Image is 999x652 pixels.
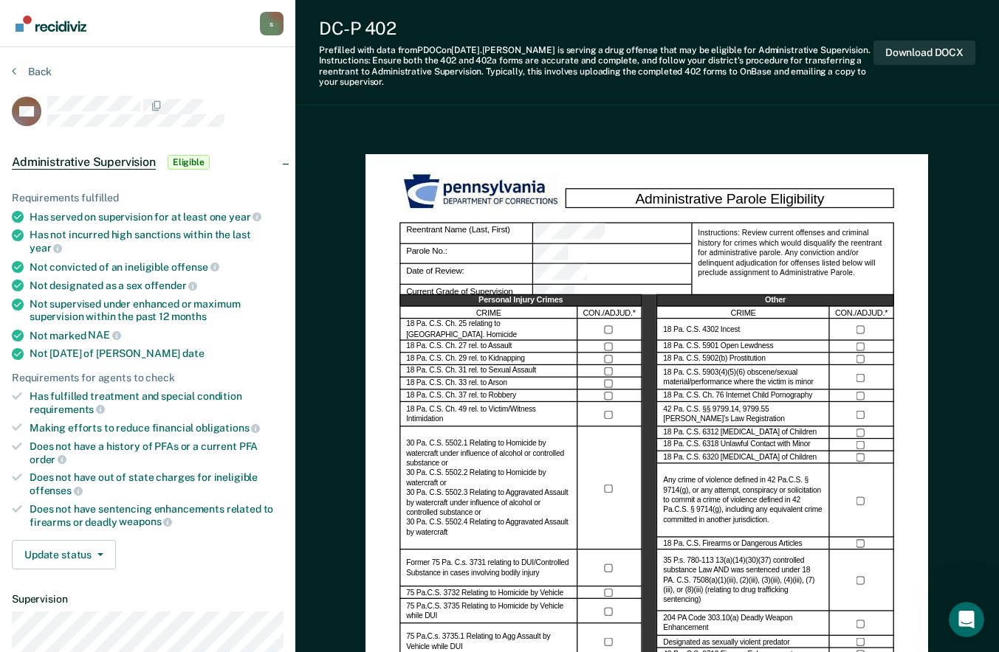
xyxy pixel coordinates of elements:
div: Reentrant Name (Last, First) [533,223,691,244]
div: Parole No.: [399,244,533,265]
div: DC-P 402 [319,18,873,39]
span: Administrative Supervision [12,155,156,170]
label: Designated as sexually violent predator [664,637,790,647]
label: 18 Pa. C.S. Firearms or Dangerous Articles [664,539,803,549]
div: Not designated as a sex [30,279,284,292]
div: Not supervised under enhanced or maximum supervision within the past 12 [30,298,284,323]
img: PDOC Logo [399,171,565,213]
div: Has not incurred high sanctions within the last [30,229,284,254]
div: Does not have out of state charges for ineligible [30,471,284,496]
div: Personal Injury Crimes [399,295,642,308]
label: 35 P.s. 780-113 13(a)(14)(30)(37) controlled substance Law AND was sentenced under 18 PA. C.S. 75... [664,556,823,606]
button: Profile dropdown button [260,12,284,35]
label: 18 Pa. C.S. 5901 Open Lewdness [664,342,774,352]
span: offenses [30,485,83,496]
div: Has fulfilled treatment and special condition [30,390,284,415]
div: Administrative Parole Eligibility [566,188,894,209]
div: Instructions: Review current offenses and criminal history for crimes which would disqualify the ... [692,223,895,305]
label: 18 Pa. C.S. 4302 Incest [664,325,741,335]
div: Requirements fulfilled [12,192,284,204]
label: 18 Pa. C.S. Ch. 31 rel. to Sexual Assault [406,367,536,376]
span: NAE [88,329,120,341]
label: 18 Pa. C.S. 5903(4)(5)(6) obscene/sexual material/performance where the victim is minor [664,368,823,388]
span: year [229,211,261,223]
label: 18 Pa. C.S. Ch. 37 rel. to Robbery [406,392,516,401]
div: Making efforts to reduce financial [30,421,284,434]
div: CRIME [399,307,577,319]
label: 18 Pa. C.S. 6312 [MEDICAL_DATA] of Children [664,429,817,438]
span: year [30,242,62,254]
label: 30 Pa. C.S. 5502.1 Relating to Homicide by watercraft under influence of alcohol or controlled su... [406,440,571,538]
button: Update status [12,540,116,569]
div: Current Grade of Supervision [533,285,691,305]
label: 18 Pa. C.S. 5902(b) Prostitution [664,355,766,364]
dt: Supervision [12,593,284,606]
button: Download DOCX [873,41,975,65]
span: requirements [30,403,105,415]
label: 204 PA Code 303.10(a) Deadly Weapon Enhancement [664,614,823,634]
span: date [182,347,204,359]
label: 18 Pa. C.S. Ch. 27 rel. to Assault [406,342,512,352]
div: CON./ADJUD.* [578,307,642,319]
span: obligations [196,422,260,434]
label: 75 Pa.C.S. 3735 Relating to Homicide by Vehicle while DUI [406,602,571,622]
div: Other [657,295,894,308]
label: 18 Pa. C.S. Ch. 33 rel. to Arson [406,379,507,389]
label: 18 Pa. C.S. Ch. 76 Internet Child Pornography [664,392,813,401]
span: weapons [119,516,172,527]
label: 18 Pa. C.S. Ch. 25 relating to [GEOGRAPHIC_DATA]. Homicide [406,320,571,340]
div: Not marked [30,329,284,342]
span: Eligible [168,155,210,170]
label: 18 Pa. C.S. 6320 [MEDICAL_DATA] of Children [664,453,817,462]
div: Does not have a history of PFAs or a current PFA order [30,440,284,465]
div: Not convicted of an ineligible [30,260,284,274]
label: Former 75 Pa. C.s. 3731 relating to DUI/Controlled Substance in cases involving bodily injury [406,559,571,579]
label: 42 Pa. C.S. §§ 9799.14, 9799.55 [PERSON_NAME]’s Law Registration [664,405,823,425]
div: Not [DATE] of [PERSON_NAME] [30,347,284,360]
span: offense [171,261,219,273]
span: months [171,311,207,322]
button: Back [12,65,52,78]
div: Reentrant Name (Last, First) [399,223,533,244]
div: CON./ADJUD.* [830,307,894,319]
label: 18 Pa. C.S. 6318 Unlawful Contact with Minor [664,440,811,450]
label: Any crime of violence defined in 42 Pa.C.S. § 9714(g), or any attempt, conspiracy or solicitation... [664,476,823,526]
div: Prefilled with data from PDOC on [DATE] . [PERSON_NAME] is serving a drug offense that may be eli... [319,45,873,88]
iframe: Intercom live chat [949,602,984,637]
label: 18 Pa. C.S. Ch. 49 rel. to Victim/Witness Intimidation [406,405,571,425]
img: Recidiviz [16,15,86,32]
div: s [260,12,284,35]
div: Parole No.: [533,244,691,265]
div: Does not have sentencing enhancements related to firearms or deadly [30,503,284,528]
span: offender [145,280,198,291]
div: Has served on supervision for at least one [30,210,284,223]
div: CRIME [657,307,830,319]
div: Current Grade of Supervision [399,285,533,305]
div: Date of Review: [399,265,533,285]
div: Date of Review: [533,265,691,285]
div: Requirements for agents to check [12,372,284,384]
label: 75 Pa.C.S. 3732 Relating to Homicide by Vehicle [406,589,563,598]
label: 18 Pa. C.S. Ch. 29 rel. to Kidnapping [406,355,525,364]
